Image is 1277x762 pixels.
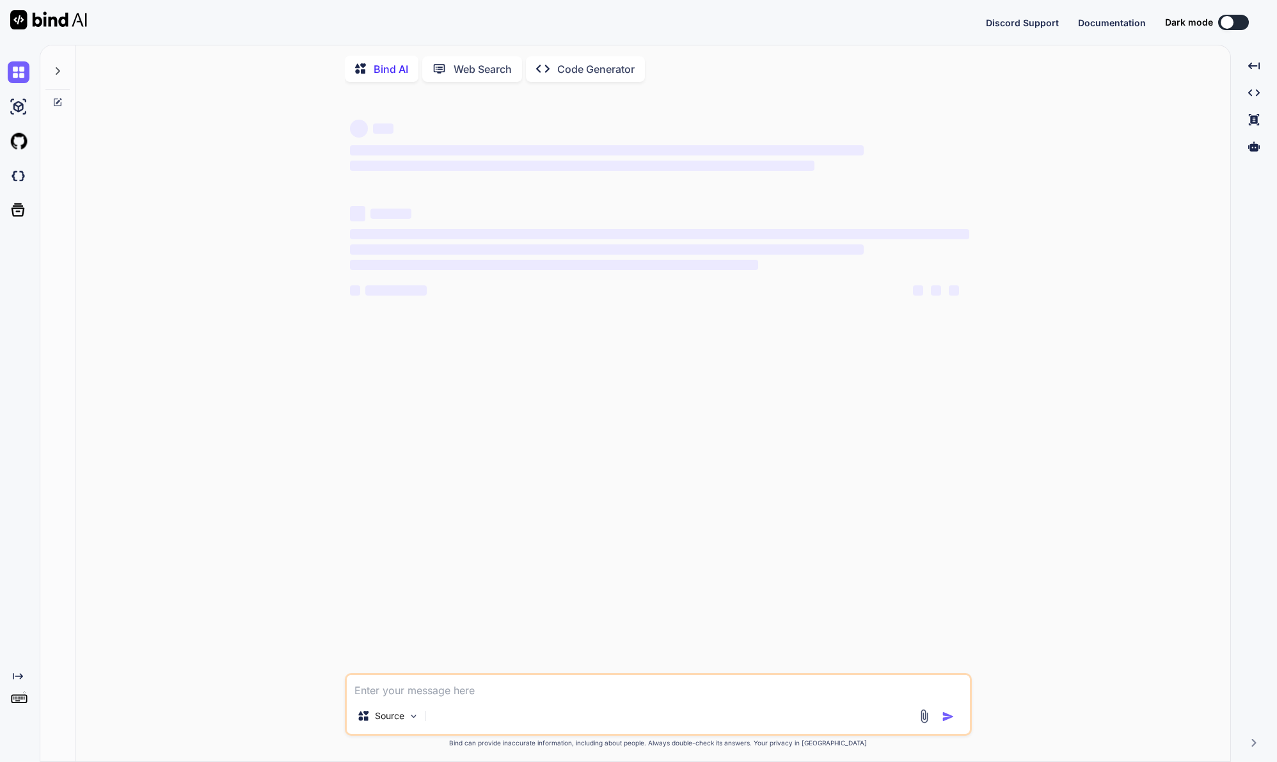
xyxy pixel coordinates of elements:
[375,710,404,722] p: Source
[370,209,411,219] span: ‌
[350,260,759,270] span: ‌
[942,710,955,723] img: icon
[986,16,1059,29] button: Discord Support
[913,285,923,296] span: ‌
[350,206,365,221] span: ‌
[8,131,29,152] img: githubLight
[365,285,427,296] span: ‌
[8,61,29,83] img: chat
[350,161,814,171] span: ‌
[8,165,29,187] img: darkCloudIdeIcon
[949,285,959,296] span: ‌
[350,244,864,255] span: ‌
[374,61,408,77] p: Bind AI
[8,96,29,118] img: ai-studio
[373,123,393,134] span: ‌
[1078,17,1146,28] span: Documentation
[557,61,635,77] p: Code Generator
[917,709,932,724] img: attachment
[350,145,864,155] span: ‌
[350,285,360,296] span: ‌
[408,711,419,722] img: Pick Models
[10,10,87,29] img: Bind AI
[350,120,368,138] span: ‌
[931,285,941,296] span: ‌
[986,17,1059,28] span: Discord Support
[454,61,512,77] p: Web Search
[345,738,972,748] p: Bind can provide inaccurate information, including about people. Always double-check its answers....
[350,229,969,239] span: ‌
[1165,16,1213,29] span: Dark mode
[1078,16,1146,29] button: Documentation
